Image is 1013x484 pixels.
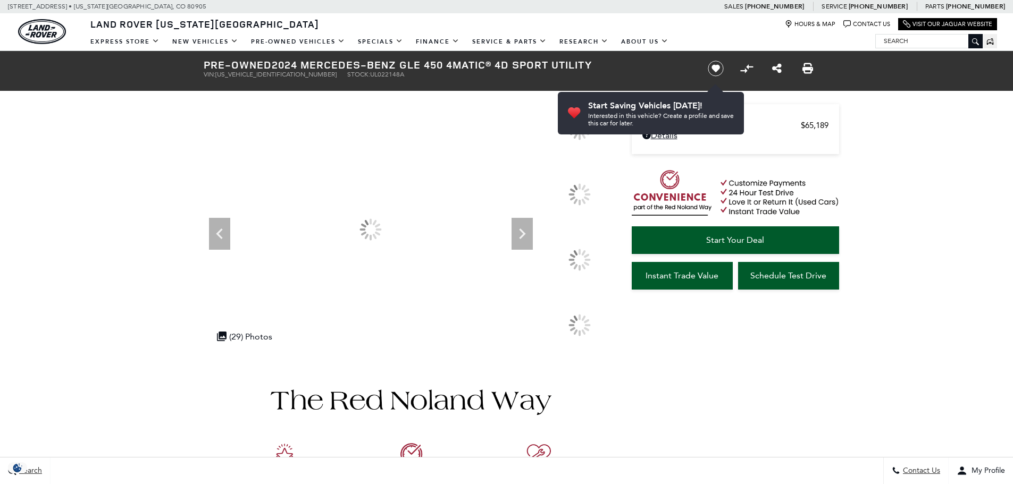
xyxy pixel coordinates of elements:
[5,462,30,473] img: Opt-Out Icon
[724,3,743,10] span: Sales
[646,270,718,281] span: Instant Trade Value
[347,71,370,78] span: Stock:
[946,2,1005,11] a: [PHONE_NUMBER]
[166,32,245,51] a: New Vehicles
[750,270,826,281] span: Schedule Test Drive
[642,121,828,130] a: Retailer Selling Price $65,189
[215,71,337,78] span: [US_VEHICLE_IDENTIFICATION_NUMBER]
[553,32,615,51] a: Research
[8,3,206,10] a: [STREET_ADDRESS] • [US_STATE][GEOGRAPHIC_DATA], CO 80905
[704,60,727,77] button: Save vehicle
[212,326,278,347] div: (29) Photos
[739,61,755,77] button: Compare vehicle
[84,32,166,51] a: EXPRESS STORE
[512,218,533,250] div: Next
[745,2,804,11] a: [PHONE_NUMBER]
[466,32,553,51] a: Service & Parts
[632,226,839,254] a: Start Your Deal
[204,57,272,72] strong: Pre-Owned
[801,121,828,130] span: $65,189
[822,3,847,10] span: Service
[5,462,30,473] section: Click to Open Cookie Consent Modal
[772,62,782,75] a: Share this Pre-Owned 2024 Mercedes-Benz GLE 450 4MATIC® 4D Sport Utility
[209,218,230,250] div: Previous
[615,32,675,51] a: About Us
[351,32,409,51] a: Specials
[949,457,1013,484] button: Open user profile menu
[802,62,813,75] a: Print this Pre-Owned 2024 Mercedes-Benz GLE 450 4MATIC® 4D Sport Utility
[90,18,319,30] span: Land Rover [US_STATE][GEOGRAPHIC_DATA]
[245,32,351,51] a: Pre-Owned Vehicles
[18,19,66,44] img: Land Rover
[409,32,466,51] a: Finance
[18,19,66,44] a: land-rover
[642,121,801,130] span: Retailer Selling Price
[900,466,940,475] span: Contact Us
[370,71,404,78] span: UL022148A
[84,18,325,30] a: Land Rover [US_STATE][GEOGRAPHIC_DATA]
[967,466,1005,475] span: My Profile
[876,35,982,47] input: Search
[204,71,215,78] span: VIN:
[84,32,675,51] nav: Main Navigation
[785,20,835,28] a: Hours & Map
[925,3,944,10] span: Parts
[204,59,690,71] h1: 2024 Mercedes-Benz GLE 450 4MATIC® 4D Sport Utility
[632,262,733,290] a: Instant Trade Value
[849,2,908,11] a: [PHONE_NUMBER]
[738,262,839,290] a: Schedule Test Drive
[642,130,828,140] a: Details
[706,235,764,245] span: Start Your Deal
[903,20,992,28] a: Visit Our Jaguar Website
[843,20,890,28] a: Contact Us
